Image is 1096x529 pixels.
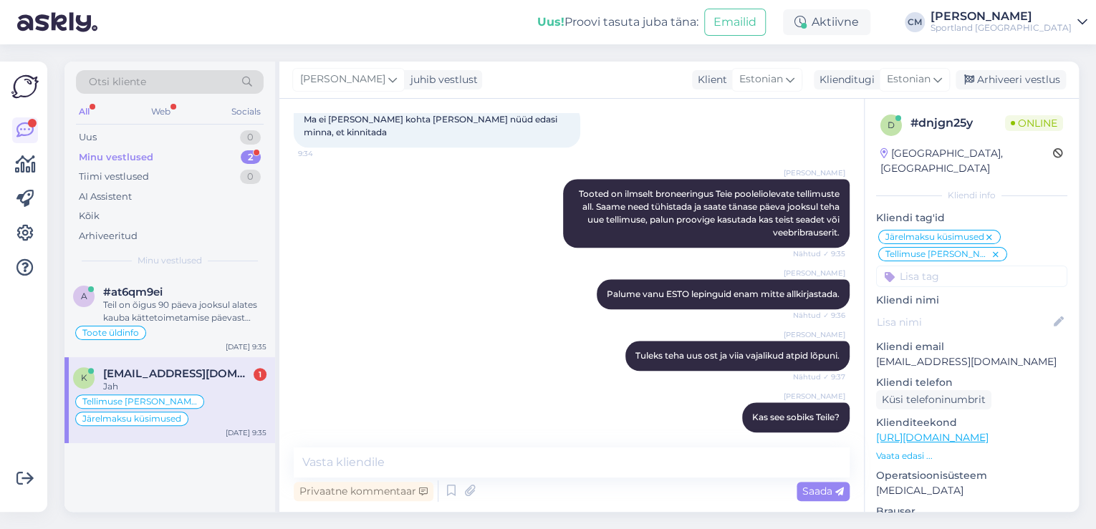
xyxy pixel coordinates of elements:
div: juhib vestlust [405,72,478,87]
a: [URL][DOMAIN_NAME] [876,431,989,444]
div: Klienditugi [814,72,875,87]
div: Küsi telefoninumbrit [876,390,991,409]
div: Proovi tasuta juba täna: [537,14,698,31]
span: Järelmaksu küsimused [885,233,984,241]
div: 1 [254,368,266,381]
span: Nähtud ✓ 9:37 [792,372,845,382]
div: [PERSON_NAME] [931,11,1072,22]
b: Uus! [537,15,564,29]
div: Minu vestlused [79,150,153,165]
div: [DATE] 9:35 [226,427,266,438]
span: Estonian [887,72,931,87]
span: Online [1005,115,1063,131]
div: Socials [229,102,264,121]
div: Jah [103,380,266,393]
p: [EMAIL_ADDRESS][DOMAIN_NAME] [876,354,1067,369]
span: Nähtud ✓ 9:40 [792,433,845,444]
div: Arhiveeri vestlus [956,70,1066,89]
span: Nähtud ✓ 9:36 [792,310,845,321]
div: Kõik [79,209,100,223]
span: Minu vestlused [138,254,202,267]
a: [PERSON_NAME]Sportland [GEOGRAPHIC_DATA] [931,11,1087,34]
div: 0 [240,170,261,184]
div: Uus [79,130,97,145]
p: Brauser [876,504,1067,519]
span: Estonian [739,72,783,87]
span: #at6qm9ei [103,286,163,299]
span: Järelmaksu küsimused [82,414,181,423]
p: Operatsioonisüsteem [876,468,1067,483]
p: Kliendi nimi [876,293,1067,308]
span: Tellimuse [PERSON_NAME] info [885,250,991,258]
span: [PERSON_NAME] [784,268,845,278]
div: Kliendi info [876,189,1067,202]
input: Lisa nimi [877,314,1051,330]
div: Tiimi vestlused [79,170,149,184]
p: Kliendi tag'id [876,210,1067,225]
img: Askly Logo [11,73,39,100]
span: Ma ei [PERSON_NAME] kohta [PERSON_NAME] nüüd edasi minna, et kinnitada [304,114,559,137]
div: [GEOGRAPHIC_DATA], [GEOGRAPHIC_DATA] [880,146,1053,176]
span: Palume vanu ESTO lepinguid enam mitte allkirjastada. [607,288,840,299]
span: [PERSON_NAME] [300,72,385,87]
span: a [81,291,87,301]
p: Kliendi telefon [876,375,1067,390]
span: 9:34 [298,148,352,159]
span: kerdokuusk@outlook.com [103,367,252,380]
span: [PERSON_NAME] [784,329,845,340]
div: Aktiivne [783,9,870,35]
p: [MEDICAL_DATA] [876,483,1067,498]
div: 0 [240,130,261,145]
span: Tellimuse [PERSON_NAME] info [82,397,197,406]
span: Tooted on ilmselt broneeringus Teie pooleliolevate tellimuste all. Saame need tühistada ja saate ... [579,188,842,238]
div: [DATE] 9:35 [226,341,266,352]
div: # dnjgn25y [910,115,1005,132]
span: Otsi kliente [89,74,146,89]
p: Vaata edasi ... [876,450,1067,462]
div: CM [905,12,925,32]
div: Arhiveeritud [79,229,138,243]
span: Tuleks teha uus ost ja viia vajalikud atpid lõpuni. [635,350,840,361]
div: 2 [241,150,261,165]
span: d [888,120,895,130]
div: Sportland [GEOGRAPHIC_DATA] [931,22,1072,34]
span: Kas see sobiks Teile? [752,412,840,422]
input: Lisa tag [876,266,1067,287]
span: Saada [802,485,844,498]
div: Klient [692,72,727,87]
span: Toote üldinfo [82,329,139,337]
div: Teil on õigus 90 päeva jooksul alates kauba kättetoimetamise päevast [PERSON_NAME] tagastada [PER... [103,299,266,324]
div: AI Assistent [79,190,132,204]
span: [PERSON_NAME] [784,391,845,402]
p: Kliendi email [876,339,1067,354]
span: Nähtud ✓ 9:35 [792,248,845,259]
div: Web [148,102,173,121]
div: All [76,102,92,121]
div: Privaatne kommentaar [294,482,433,501]
span: k [81,372,87,383]
button: Emailid [704,9,766,36]
p: Klienditeekond [876,415,1067,430]
span: [PERSON_NAME] [784,168,845,178]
